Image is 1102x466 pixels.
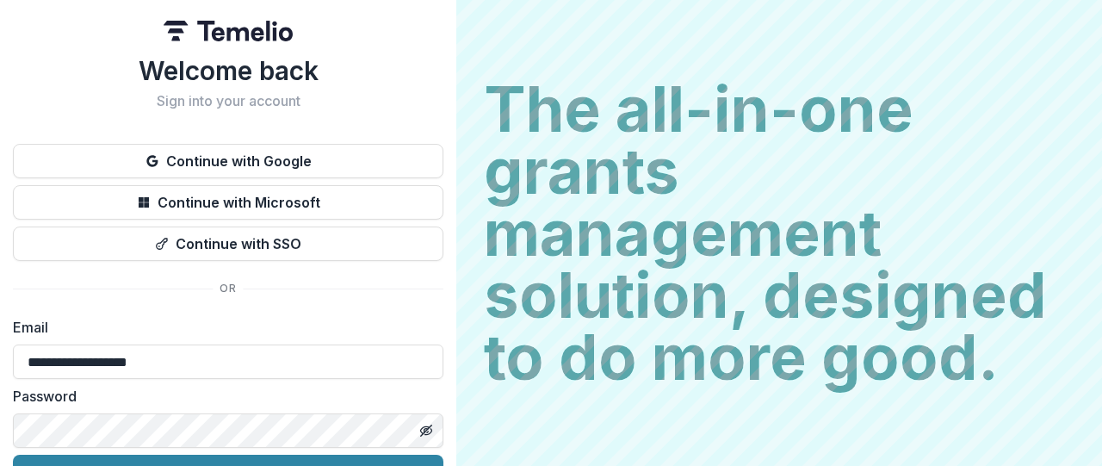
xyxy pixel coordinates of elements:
[13,144,443,178] button: Continue with Google
[13,185,443,220] button: Continue with Microsoft
[13,227,443,261] button: Continue with SSO
[13,93,443,109] h2: Sign into your account
[13,317,433,338] label: Email
[13,55,443,86] h1: Welcome back
[412,417,440,444] button: Toggle password visibility
[164,21,293,41] img: Temelio
[13,386,433,407] label: Password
